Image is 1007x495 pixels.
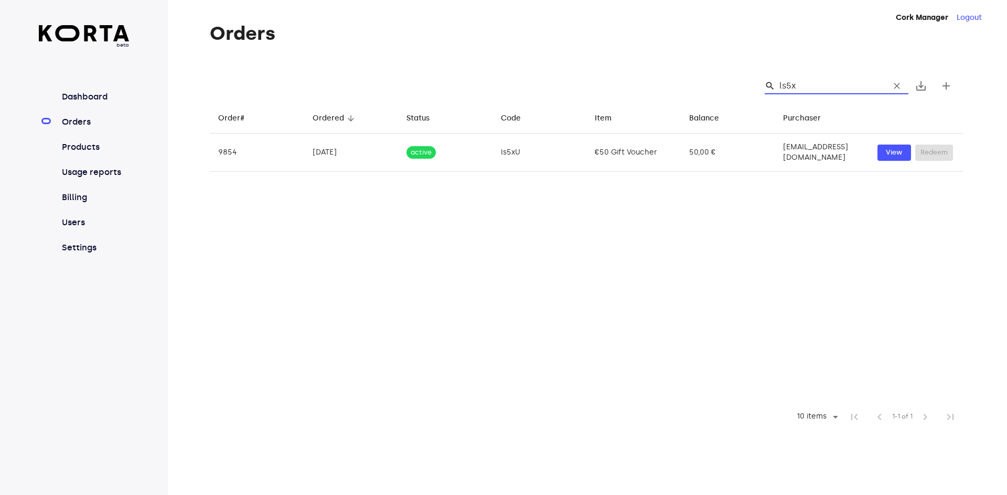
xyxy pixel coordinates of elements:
[39,41,130,49] span: beta
[790,409,842,425] div: 10 items
[779,78,881,94] input: Search
[783,112,834,125] span: Purchaser
[313,112,344,125] div: Ordered
[60,141,130,153] a: Products
[406,112,430,125] div: Status
[60,166,130,179] a: Usage reports
[492,134,587,172] td: ls5xU
[60,241,130,254] a: Settings
[885,74,908,97] button: Clear Search
[794,412,829,421] div: 10 items
[218,112,244,125] div: Order#
[595,112,612,125] div: Item
[957,13,982,23] button: Logout
[406,148,436,158] span: active
[210,23,963,44] h1: Orders
[39,25,130,41] img: Korta
[896,13,948,22] strong: Cork Manager
[765,81,775,91] span: Search
[775,134,869,172] td: [EMAIL_ADDRESS][DOMAIN_NAME]
[877,145,911,161] button: View
[934,73,959,98] button: Create new gift card
[218,112,258,125] span: Order#
[867,404,892,430] span: Previous Page
[681,134,775,172] td: 50,00 €
[501,112,534,125] span: Code
[915,80,927,92] span: save_alt
[39,25,130,49] a: beta
[304,134,399,172] td: [DATE]
[60,216,130,229] a: Users
[783,112,821,125] div: Purchaser
[892,412,913,422] span: 1-1 of 1
[595,112,625,125] span: Item
[60,191,130,204] a: Billing
[313,112,358,125] span: Ordered
[346,114,356,123] span: arrow_downward
[406,112,443,125] span: Status
[842,404,867,430] span: First Page
[501,112,521,125] div: Code
[913,404,938,430] span: Next Page
[938,404,963,430] span: Last Page
[883,147,906,159] span: View
[689,112,719,125] div: Balance
[908,73,934,98] button: Export
[689,112,733,125] span: Balance
[60,116,130,128] a: Orders
[940,80,952,92] span: add
[892,81,902,91] span: clear
[210,134,304,172] td: 9854
[60,91,130,103] a: Dashboard
[586,134,681,172] td: €50 Gift Voucher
